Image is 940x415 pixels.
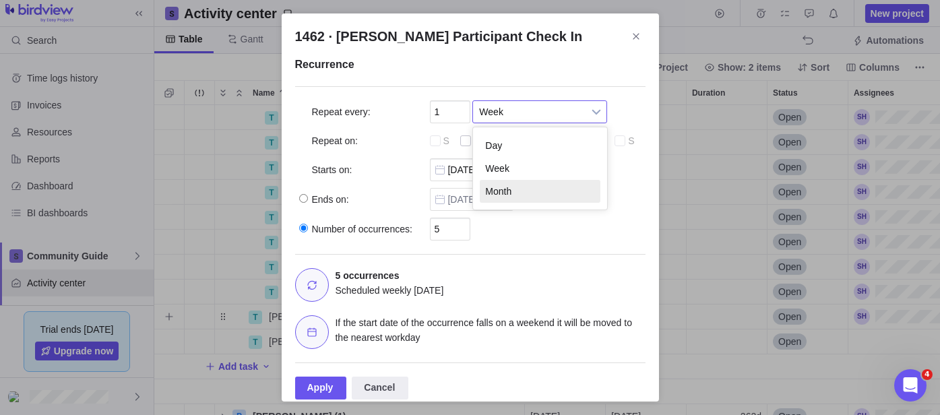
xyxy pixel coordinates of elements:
[312,193,349,206] span: Ends on:
[295,27,646,46] h2: 1462 · Robbie Participant Check In
[299,224,308,232] input: Number of occurrences:
[282,13,659,402] div: 1462 · Robbie Participant Check In
[480,157,600,180] li: Week
[628,135,634,146] span: S
[352,377,408,400] div: Cancel
[479,101,583,123] span: Week
[894,369,927,402] iframe: Intercom live chat
[430,218,470,241] input: Enter the number of occurrences (from 1 to 99) of the recurring activity
[430,100,470,123] input: A number beetween 1 and 99
[299,194,308,203] input: Ends on:
[295,377,347,400] div: Apply
[627,27,646,46] span: Close
[295,57,646,73] h4: Recurrence
[295,130,430,152] div: Repeat on:
[430,188,513,211] input: The date up to which the occurrences will be created. The period between the start date of activi...
[336,270,400,281] span: 5 occurrences
[295,158,430,181] div: Starts on:
[480,180,600,203] li: Month
[480,134,600,157] li: Day
[312,222,412,236] span: Number of occurrences:
[430,158,513,181] input: mm/dd/yyyy
[922,369,933,380] span: 4
[336,315,646,346] p: If the start date of the occurrence falls on a weekend it will be moved to the nearest workday
[295,100,430,123] div: Repeat every:
[336,285,444,296] span: Scheduled weekly [DATE]
[443,135,449,146] span: S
